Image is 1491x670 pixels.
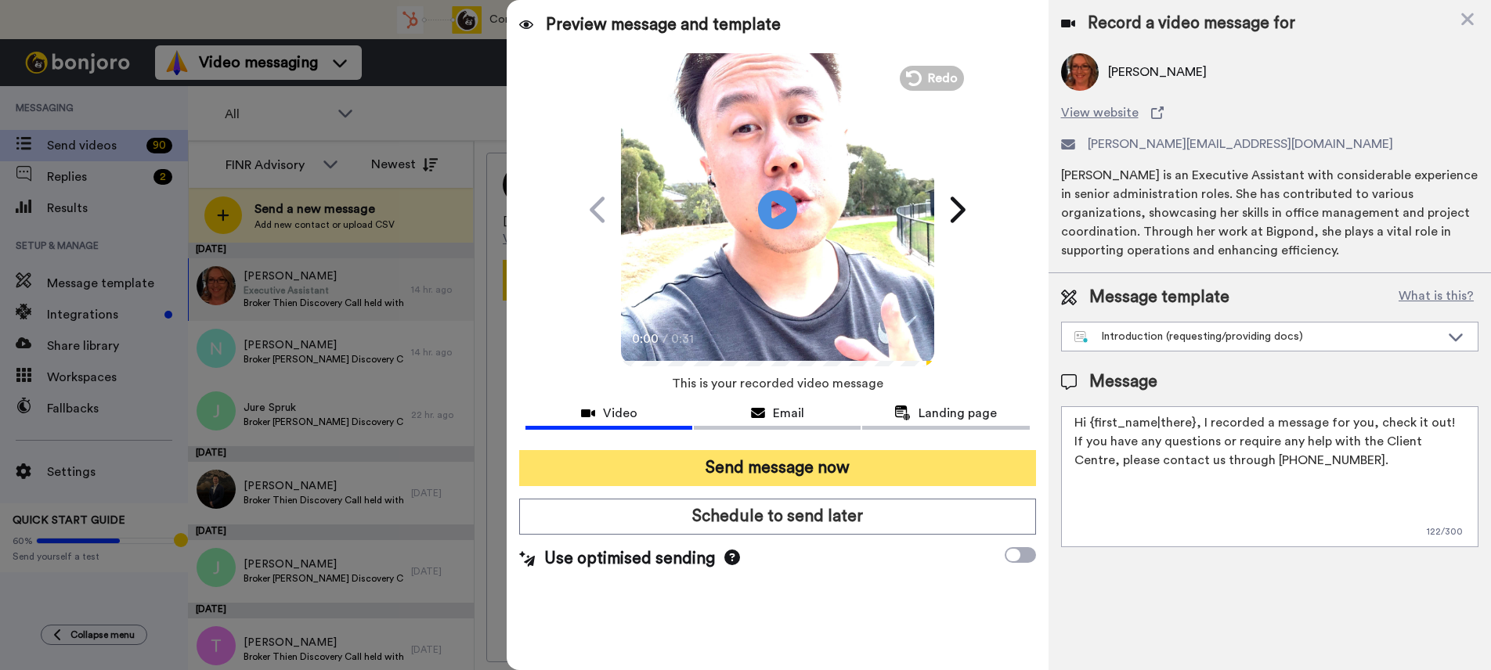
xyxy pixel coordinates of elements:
button: What is this? [1394,286,1478,309]
img: nextgen-template.svg [1074,331,1089,344]
span: This is your recorded video message [672,366,883,401]
span: Message template [1089,286,1229,309]
span: Use optimised sending [544,547,715,571]
span: 0:31 [671,330,699,348]
span: [PERSON_NAME][EMAIL_ADDRESS][DOMAIN_NAME] [1088,135,1393,153]
span: Video [603,404,637,423]
span: / [662,330,668,348]
div: [PERSON_NAME] is an Executive Assistant with considerable experience in senior administration rol... [1061,166,1478,260]
span: Email [773,404,804,423]
div: Introduction (requesting/providing docs) [1074,329,1440,344]
button: Send message now [519,450,1035,486]
button: Schedule to send later [519,499,1035,535]
span: Message [1089,370,1157,394]
span: 0:00 [632,330,659,348]
textarea: Hi {first_name|there}, I recorded a message for you, check it out! If you have any questions or r... [1061,406,1478,547]
span: Landing page [919,404,997,423]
